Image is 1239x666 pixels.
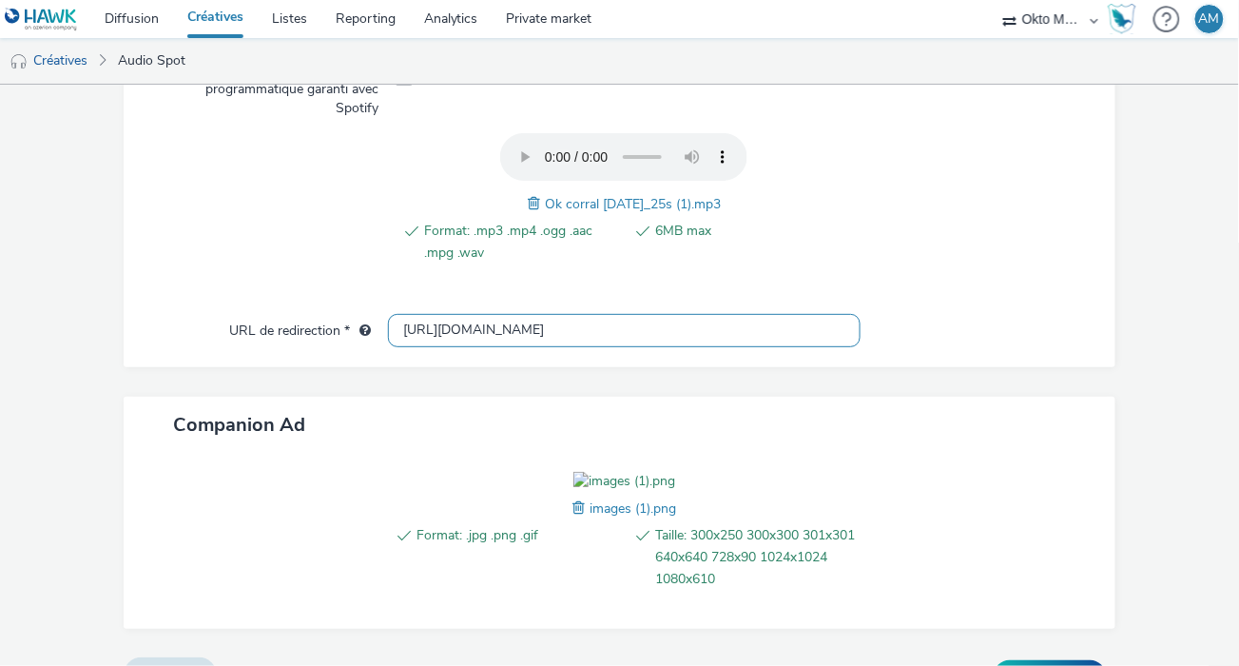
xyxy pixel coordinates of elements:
[655,524,861,590] span: Taille: 300x250 300x300 301x301 640x640 728x90 1024x1024 1080x610
[173,412,305,438] span: Companion Ad
[655,220,853,264] span: 6MB max
[108,38,195,84] a: Audio Spot
[1199,5,1220,33] div: AM
[424,220,622,264] span: Format: .mp3 .mp4 .ogg .aac .mpg .wav
[350,322,371,341] div: L'URL de redirection sera utilisée comme URL de validation avec certains SSP et ce sera l'URL de ...
[573,472,675,491] img: images (1).png
[10,52,29,71] img: audio
[222,314,378,341] label: URL de redirection *
[5,8,78,31] img: undefined Logo
[590,499,676,518] span: images (1).png
[1108,4,1144,34] a: Hawk Academy
[1108,4,1136,34] img: Hawk Academy
[388,314,860,347] input: url...
[416,524,622,590] span: Format: .jpg .png .gif
[545,195,721,213] span: Ok corral [DATE]_25s (1).mp3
